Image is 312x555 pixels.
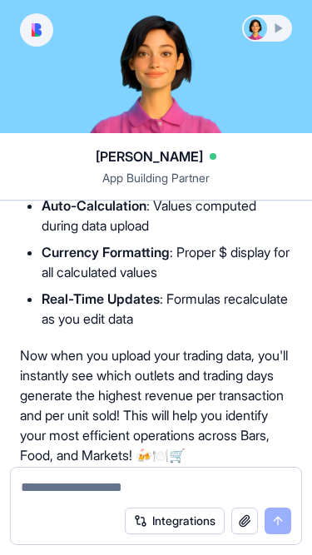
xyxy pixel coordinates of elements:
span: App Building Partner [20,170,292,200]
li: : Formulas recalculate as you edit data [42,289,292,329]
strong: Auto-Calculation [42,197,146,214]
p: Now when you upload your trading data, you'll instantly see which outlets and trading days genera... [20,345,292,465]
li: : Values computed during data upload [42,196,292,235]
strong: Currency Formatting [42,244,170,260]
strong: Real-Time Updates [42,290,160,307]
span: [PERSON_NAME] [96,146,203,166]
img: logo [32,23,42,37]
button: Integrations [125,508,225,534]
li: : Proper $ display for all calculated values [42,242,292,282]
